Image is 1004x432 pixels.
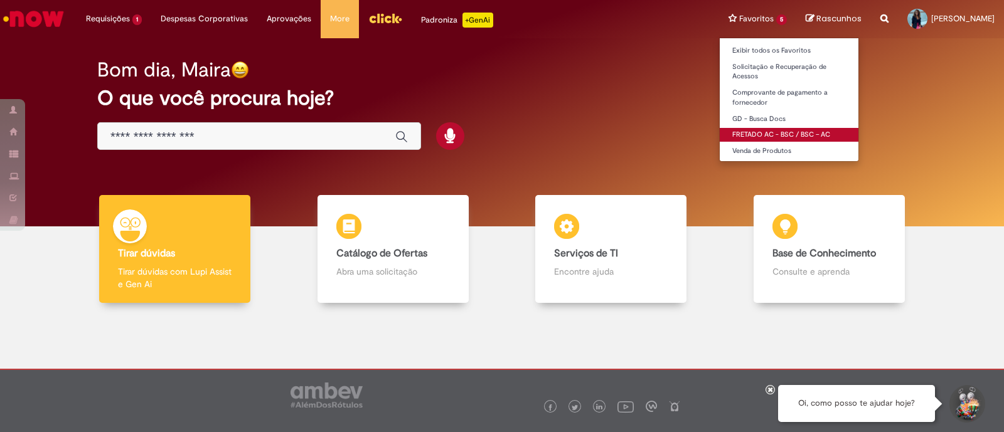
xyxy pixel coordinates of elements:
[720,60,858,83] a: Solicitação e Recuperação de Acessos
[97,87,907,109] h2: O que você procura hoje?
[462,13,493,28] p: +GenAi
[720,44,858,58] a: Exibir todos os Favoritos
[66,195,284,303] a: Tirar dúvidas Tirar dúvidas com Lupi Assist e Gen Ai
[231,61,249,79] img: happy-face.png
[669,401,680,412] img: logo_footer_naosei.png
[806,13,862,25] a: Rascunhos
[161,13,248,25] span: Despesas Corporativas
[772,247,876,260] b: Base de Conhecimento
[720,195,939,303] a: Base de Conhecimento Consulte e aprenda
[646,401,657,412] img: logo_footer_workplace.png
[596,404,602,411] img: logo_footer_linkedin.png
[291,382,363,408] img: logo_footer_ambev_rotulo_gray.png
[554,247,618,260] b: Serviços de TI
[547,404,553,411] img: logo_footer_facebook.png
[336,247,427,260] b: Catálogo de Ofertas
[336,265,450,278] p: Abra uma solicitação
[772,265,886,278] p: Consulte e aprenda
[554,265,668,278] p: Encontre ajuda
[778,385,935,422] div: Oi, como posso te ajudar hoje?
[132,14,142,25] span: 1
[86,13,130,25] span: Requisições
[739,13,774,25] span: Favoritos
[572,404,578,411] img: logo_footer_twitter.png
[816,13,862,24] span: Rascunhos
[330,13,350,25] span: More
[368,9,402,28] img: click_logo_yellow_360x200.png
[118,265,232,290] p: Tirar dúvidas com Lupi Assist e Gen Ai
[267,13,311,25] span: Aprovações
[719,38,859,162] ul: Favoritos
[720,112,858,126] a: GD - Busca Docs
[617,398,634,414] img: logo_footer_youtube.png
[720,86,858,109] a: Comprovante de pagamento a fornecedor
[776,14,787,25] span: 5
[1,6,66,31] img: ServiceNow
[502,195,720,303] a: Serviços de TI Encontre ajuda
[118,247,175,260] b: Tirar dúvidas
[931,13,995,24] span: [PERSON_NAME]
[97,59,231,81] h2: Bom dia, Maira
[284,195,503,303] a: Catálogo de Ofertas Abra uma solicitação
[421,13,493,28] div: Padroniza
[720,144,858,158] a: Venda de Produtos
[948,385,985,423] button: Iniciar Conversa de Suporte
[720,128,858,142] a: FRETADO AC - BSC / BSC – AC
